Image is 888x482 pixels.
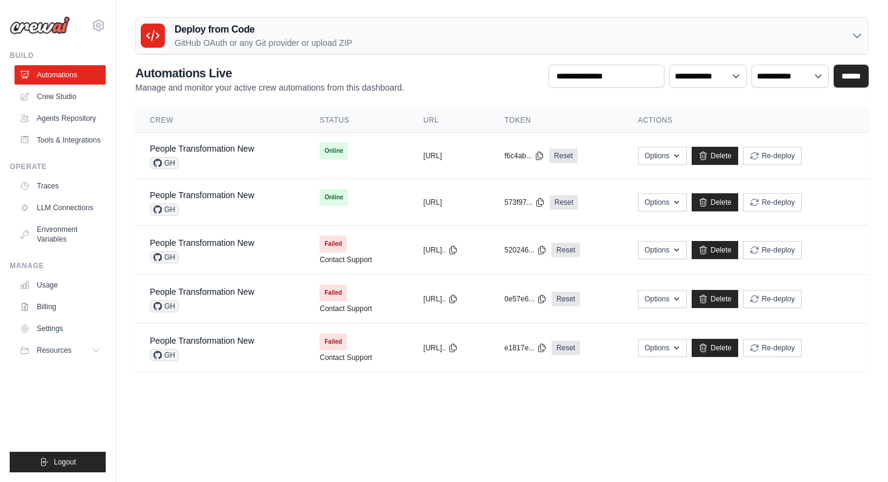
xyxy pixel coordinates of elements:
a: Tools & Integrations [14,130,106,150]
a: Delete [692,241,738,259]
button: 0e57e6... [504,294,547,304]
a: Reset [552,292,580,306]
button: Resources [14,341,106,360]
button: Options [638,290,687,308]
span: GH [150,204,179,216]
div: Operate [10,162,106,172]
span: GH [150,157,179,169]
span: GH [150,251,179,263]
a: Contact Support [320,353,372,362]
span: GH [150,300,179,312]
button: 520246... [504,245,547,255]
a: People Transformation New [150,287,254,297]
a: Delete [692,290,738,308]
button: Re-deploy [743,339,802,357]
a: Environment Variables [14,220,106,249]
p: GitHub OAuth or any Git provider or upload ZIP [175,37,352,49]
button: Logout [10,452,106,472]
button: f6c4ab... [504,151,544,161]
a: People Transformation New [150,238,254,248]
div: Build [10,51,106,60]
a: Reset [552,341,580,355]
th: Crew [135,108,305,133]
a: Delete [692,147,738,165]
h3: Deploy from Code [175,22,352,37]
a: Contact Support [320,304,372,313]
a: Delete [692,339,738,357]
p: Manage and monitor your active crew automations from this dashboard. [135,82,404,94]
a: Traces [14,176,106,196]
h2: Automations Live [135,65,404,82]
a: People Transformation New [150,190,254,200]
th: Token [490,108,623,133]
a: Billing [14,297,106,317]
a: Crew Studio [14,87,106,106]
span: Failed [320,284,347,301]
a: Usage [14,275,106,295]
button: Re-deploy [743,290,802,308]
span: GH [150,349,179,361]
th: Status [305,108,409,133]
button: Options [638,339,687,357]
a: Agents Repository [14,109,106,128]
a: Automations [14,65,106,85]
button: 573f97... [504,198,545,207]
span: Failed [320,236,347,252]
button: Re-deploy [743,193,802,211]
a: Reset [552,243,580,257]
a: Reset [550,195,578,210]
a: People Transformation New [150,336,254,345]
button: Re-deploy [743,147,802,165]
button: Options [638,241,687,259]
span: Resources [37,345,71,355]
span: Failed [320,333,347,350]
th: Actions [623,108,869,133]
button: Options [638,193,687,211]
span: Online [320,189,348,206]
a: Settings [14,319,106,338]
div: Manage [10,261,106,271]
button: e1817e... [504,343,547,353]
th: URL [409,108,490,133]
span: Logout [54,457,76,467]
a: People Transformation New [150,144,254,153]
a: Reset [549,149,578,163]
button: Options [638,147,687,165]
button: Re-deploy [743,241,802,259]
a: LLM Connections [14,198,106,217]
span: Online [320,143,348,159]
img: Logo [10,16,70,34]
a: Delete [692,193,738,211]
a: Contact Support [320,255,372,265]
